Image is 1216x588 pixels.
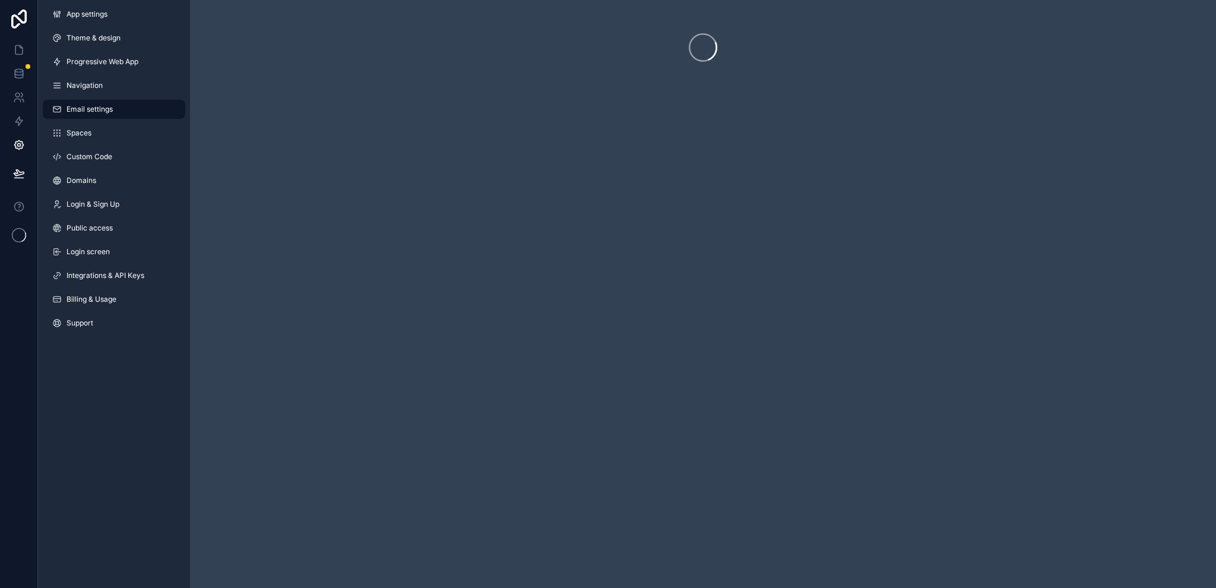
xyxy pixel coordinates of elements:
a: Progressive Web App [43,52,185,71]
a: Spaces [43,124,185,143]
a: Domains [43,171,185,190]
span: Login & Sign Up [66,200,119,209]
a: Public access [43,219,185,238]
span: Login screen [66,247,110,257]
a: Login screen [43,242,185,261]
a: Theme & design [43,29,185,48]
span: Integrations & API Keys [66,271,144,280]
span: Navigation [66,81,103,90]
span: Theme & design [66,33,121,43]
span: Progressive Web App [66,57,138,67]
a: Billing & Usage [43,290,185,309]
a: Login & Sign Up [43,195,185,214]
a: Support [43,314,185,333]
span: Email settings [66,105,113,114]
a: Integrations & API Keys [43,266,185,285]
span: Custom Code [66,152,112,162]
span: Domains [66,176,96,185]
span: App settings [66,10,107,19]
a: Navigation [43,76,185,95]
span: Support [66,318,93,328]
span: Public access [66,223,113,233]
a: Email settings [43,100,185,119]
a: App settings [43,5,185,24]
span: Spaces [66,128,91,138]
a: Custom Code [43,147,185,166]
span: Billing & Usage [66,295,116,304]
